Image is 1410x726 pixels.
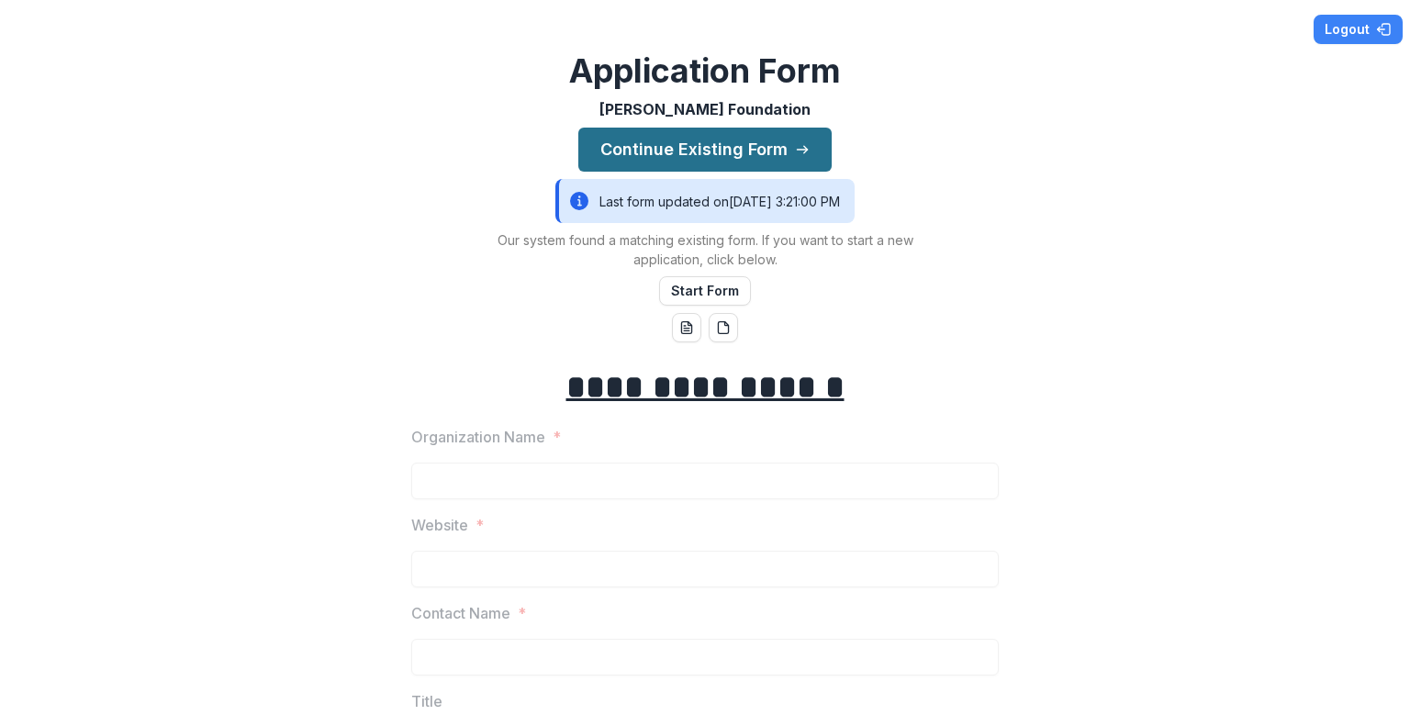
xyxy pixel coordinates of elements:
button: pdf-download [709,313,738,342]
p: Contact Name [411,602,510,624]
button: Logout [1314,15,1403,44]
p: Organization Name [411,426,545,448]
button: Continue Existing Form [578,128,832,172]
p: [PERSON_NAME] Foundation [599,98,811,120]
p: Our system found a matching existing form. If you want to start a new application, click below. [476,230,934,269]
div: Last form updated on [DATE] 3:21:00 PM [555,179,855,223]
p: Title [411,690,442,712]
p: Website [411,514,468,536]
button: word-download [672,313,701,342]
h2: Application Form [569,51,841,91]
button: Start Form [659,276,751,306]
